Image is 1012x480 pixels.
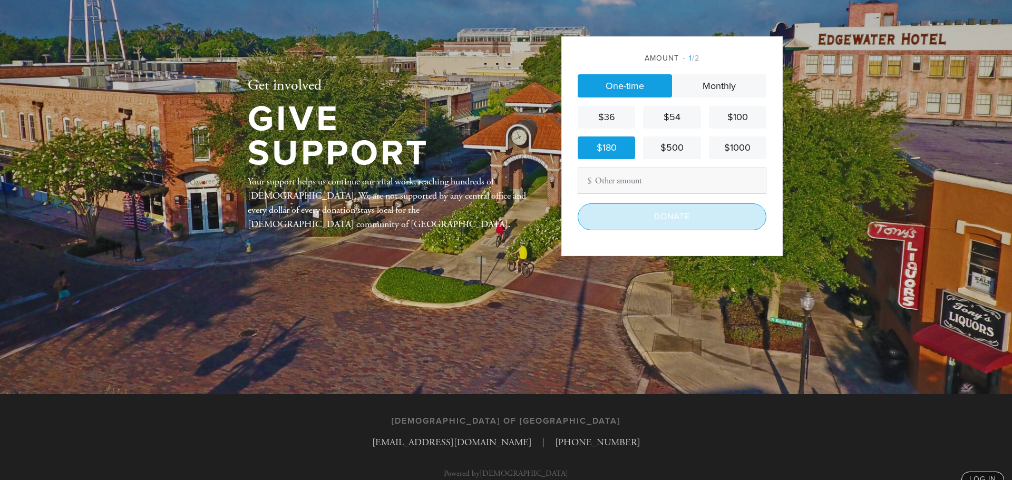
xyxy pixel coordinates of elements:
p: Powered by [444,469,568,477]
div: $1000 [713,141,762,155]
a: Monthly [672,74,766,97]
span: /2 [683,54,699,63]
a: $54 [643,106,700,129]
div: $180 [582,141,631,155]
span: | [542,435,544,449]
a: $180 [578,136,635,159]
a: $100 [709,106,766,129]
a: [DEMOGRAPHIC_DATA] [480,468,568,478]
input: Donate [578,203,766,230]
div: Amount [578,53,766,64]
a: [PHONE_NUMBER] [555,436,640,448]
div: $500 [647,141,696,155]
a: $36 [578,106,635,129]
a: [EMAIL_ADDRESS][DOMAIN_NAME] [372,436,532,448]
a: One-time [578,74,672,97]
div: $54 [647,110,696,124]
div: $100 [713,110,762,124]
div: $36 [582,110,631,124]
div: Your support helps us continue our vital work, reaching hundreds of [DEMOGRAPHIC_DATA]. We are no... [248,174,527,231]
h3: [DEMOGRAPHIC_DATA] of [GEOGRAPHIC_DATA] [392,416,620,426]
h1: Give Support [248,102,527,170]
a: $500 [643,136,700,159]
h2: Get involved [248,77,527,95]
a: $1000 [709,136,766,159]
span: 1 [689,54,692,63]
input: Other amount [578,168,766,194]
